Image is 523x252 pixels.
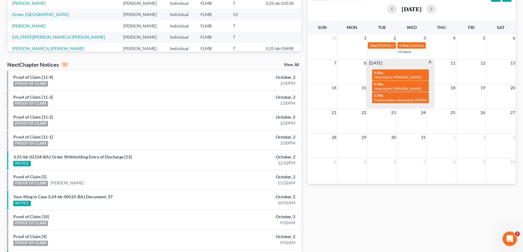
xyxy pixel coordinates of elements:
iframe: Intercom live chat [502,231,517,246]
a: Green, [GEOGRAPHIC_DATA] [12,12,69,17]
span: Hearing for [PERSON_NAME] [374,86,422,91]
div: October, 2 [205,194,295,200]
span: Thu [437,25,446,30]
td: FLMB [196,32,228,43]
a: View All [284,63,299,67]
span: Hearing for [PERSON_NAME] [374,75,422,79]
div: 10:01AM [205,200,295,206]
a: [PERSON_NAME] [50,180,84,186]
td: Individual [165,20,196,31]
span: 10 [510,158,516,166]
div: October, 2 [205,174,295,180]
div: October, 2 [205,74,295,80]
a: Proof of Claim [11-3] [13,94,53,100]
div: PROOF OF CLAIM [13,181,48,186]
div: PROOF OF CLAIM [13,81,48,87]
span: 22 [361,109,367,116]
div: October, 2 [205,114,295,120]
span: 27 [510,109,516,116]
span: 8 [363,59,367,67]
span: Tue [378,25,386,30]
span: Confirmation Hearing for [PERSON_NAME] [374,98,444,102]
div: PROOF OF CLAIM [13,141,48,146]
div: NOTICE [13,201,31,206]
a: Proof of Claim [9] [13,234,47,239]
span: 11 [450,59,456,67]
span: Confirmation Hearing for [PERSON_NAME] [409,43,478,48]
span: 8 [452,158,456,166]
td: Individual [165,32,196,43]
span: 7 [423,158,426,166]
a: [US_STATE][PERSON_NAME] & [PERSON_NAME] [12,34,105,40]
td: 13 [228,9,260,20]
span: 3 [423,34,426,42]
div: 2:00PM [205,100,295,106]
td: FLMB [196,20,228,31]
div: 9:02AM [205,220,295,226]
span: 29 [361,134,367,141]
span: 6 [393,158,396,166]
td: 7 [228,20,260,31]
span: 25 [450,109,456,116]
a: [PERSON_NAME] [12,23,46,28]
div: 9:02AM [205,240,295,246]
span: 12a [370,43,376,48]
span: 18 [450,84,456,91]
a: 3:25-bk-02158-BAJ Order Withholding Entry of Discharge [13] [13,154,132,159]
span: 5 [363,158,367,166]
div: NextChapter Notices [7,61,68,68]
span: 9 [482,158,486,166]
span: 23 [390,109,396,116]
a: Your filing in Case 3:24-bk-00525-BAJ Document: 27 [13,194,113,199]
span: 19 [480,84,486,91]
div: PROOF OF CLAIM [13,241,48,246]
span: 4 [333,158,337,166]
div: 11:02AM [205,180,295,186]
span: 26 [480,109,486,116]
td: 7 [228,43,260,54]
td: [PERSON_NAME] [118,20,165,31]
span: 1 [452,134,456,141]
a: Proof of Claim [5] [13,174,47,179]
span: Sun [318,25,327,30]
span: 1 [363,34,367,42]
span: 1:30p [374,93,383,97]
a: Proof of Claim [11-4] [13,75,53,80]
span: 15 [361,84,367,91]
td: Individual [165,9,196,20]
span: [PERSON_NAME] -FC hearing [376,43,424,48]
div: 10 [61,62,68,67]
div: October, 2 [205,154,295,160]
div: PROOF OF CLAIM [13,101,48,107]
span: Wed [406,25,416,30]
td: FLMB [196,43,228,54]
span: 3 [512,134,516,141]
span: 6 [512,34,516,42]
div: PROOF OF CLAIM [13,221,48,226]
span: 21 [331,109,337,116]
span: 2 [515,231,520,236]
span: 31 [420,134,426,141]
span: Mon [347,25,357,30]
span: [DATE] [369,60,382,66]
a: Proof of Claim [10] [13,214,49,219]
span: 12 [480,59,486,67]
span: 2 [393,34,396,42]
a: Proof of Claim [11-2] [13,114,53,120]
a: Proof of Claim [11-1] [13,134,53,139]
td: 7 [228,32,260,43]
span: 13 [510,59,516,67]
span: 30 [331,34,337,42]
span: 14 [331,84,337,91]
span: Sat [497,25,505,30]
a: +5 more [398,49,411,54]
span: Fri [468,25,474,30]
div: 2:00PM [205,140,295,146]
span: 28 [331,134,337,141]
div: October, 2 [205,234,295,240]
div: PROOF OF CLAIM [13,121,48,126]
td: [PERSON_NAME] [118,32,165,43]
span: 30 [390,134,396,141]
span: 20 [510,84,516,91]
span: 4 [452,34,456,42]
